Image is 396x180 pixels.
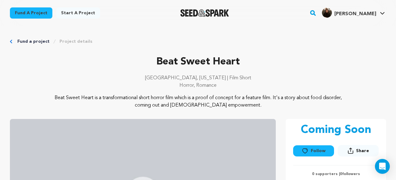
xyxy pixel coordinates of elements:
[334,11,376,16] span: [PERSON_NAME]
[10,55,386,69] p: Beat Sweet Heart
[338,145,379,159] span: Share
[10,82,386,89] p: Horror, Romance
[321,7,386,18] a: Mariya S.'s Profile
[340,172,342,176] span: 0
[56,7,100,19] a: Start a project
[293,172,379,177] p: 0 supporters | followers
[293,145,334,156] button: Follow
[301,124,371,136] p: Coming Soon
[356,148,369,154] span: Share
[10,38,386,45] div: Breadcrumb
[17,38,50,45] a: Fund a project
[322,8,332,18] img: f1767e158fc15795.jpg
[375,159,390,174] div: Open Intercom Messenger
[47,94,348,109] p: Beat Sweet Heart is a transformational short horror film which is a proof of concept for a featur...
[321,7,386,20] span: Mariya S.'s Profile
[322,8,376,18] div: Mariya S.'s Profile
[338,145,379,156] button: Share
[10,7,52,19] a: Fund a project
[180,9,229,17] img: Seed&Spark Logo Dark Mode
[180,9,229,17] a: Seed&Spark Homepage
[59,38,92,45] a: Project details
[10,74,386,82] p: [GEOGRAPHIC_DATA], [US_STATE] | Film Short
